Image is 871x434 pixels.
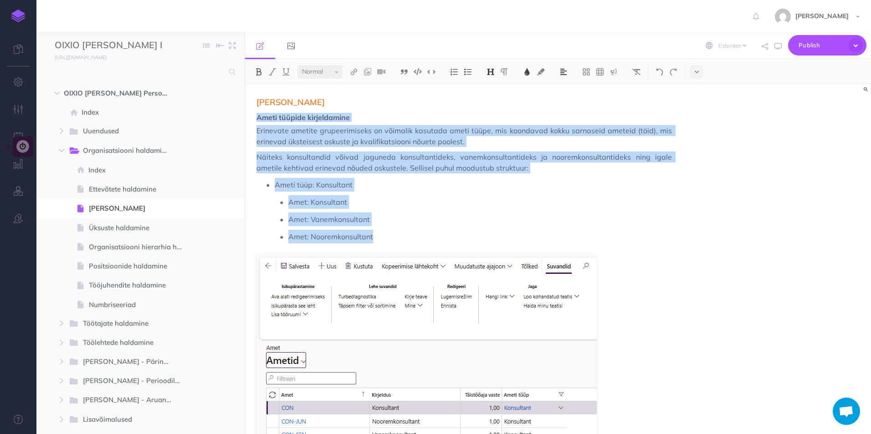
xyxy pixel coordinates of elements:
img: Paragraph button [500,68,508,76]
span: Publish [799,38,844,52]
img: Inline code button [427,68,435,75]
img: Redo [669,68,677,76]
span: Ameti tüüp: Konsultant [275,178,672,192]
img: Add image button [364,68,372,76]
img: Text color button [523,68,531,76]
span: Positsioonide haldamine [89,261,190,272]
small: [URL][DOMAIN_NAME] [55,54,107,61]
img: Bold button [255,68,263,76]
span: [PERSON_NAME] [256,98,672,107]
span: Näiteks konsultandid võivad jaguneda konsultantideks, vanemkonsultantideks ja nooremkonsultantide... [256,151,672,173]
span: Uuendused [83,126,176,137]
span: [PERSON_NAME] - Perioodiline [83,375,188,387]
img: Link button [350,68,358,76]
span: Amet: Konsultant [288,195,672,209]
span: Organisatsiooni haldamine [83,145,176,157]
img: Blockquote button [400,68,408,76]
img: Code block button [414,68,422,75]
a: [URL][DOMAIN_NAME] [36,52,116,61]
span: [PERSON_NAME] [791,12,853,20]
img: Clear styles button [632,68,640,76]
span: Organisatsiooni hierarhia haldamine [89,242,190,252]
img: Callout dropdown menu button [610,68,618,76]
img: Ordered list button [450,68,458,76]
img: Italic button [268,68,277,76]
span: Töölehtede haldamine [83,337,176,349]
input: Search [55,64,224,80]
span: Index [88,165,190,176]
span: Ettevõtete haldamine [89,184,190,195]
span: OIXIO [PERSON_NAME] Personal D365FO [64,88,179,99]
span: Tööjuhendite haldamine [89,280,190,291]
span: [PERSON_NAME] - Päringud [83,356,179,368]
span: Ameti tüüpide kirjeldamine [256,114,672,122]
span: Erinevate ametite grupeerimiseks on võimalik kasutada ameti tüüpe, mis koondavad kokku sarnaseid ... [256,125,672,147]
span: Index [82,107,190,118]
img: Headings dropdown button [487,68,495,76]
img: Create table button [596,68,604,76]
button: Publish [788,35,866,56]
span: Töötajate haldamine [83,318,176,330]
img: Underline button [282,68,290,76]
input: Documentation Name [55,39,162,52]
div: Open chat [833,398,860,425]
img: Undo [656,68,664,76]
span: Amet: Vanemkonsultant [288,212,672,226]
span: [PERSON_NAME] - Aruanded [83,394,181,406]
span: Lisavõimalused [83,414,176,426]
img: Text background color button [537,68,545,76]
img: ee65855e18b60f7c6c31020ba47c0764.jpg [775,9,791,25]
img: Unordered list button [464,68,472,76]
img: Add video button [377,68,385,76]
span: [PERSON_NAME] [89,203,190,214]
span: Numbriseeriad [89,299,190,310]
img: Alignment dropdown menu button [559,68,568,76]
span: Üksuste haldamine [89,222,190,233]
span: Amet: Nooremkonsultant [288,230,672,243]
img: logo-mark.svg [11,10,25,22]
